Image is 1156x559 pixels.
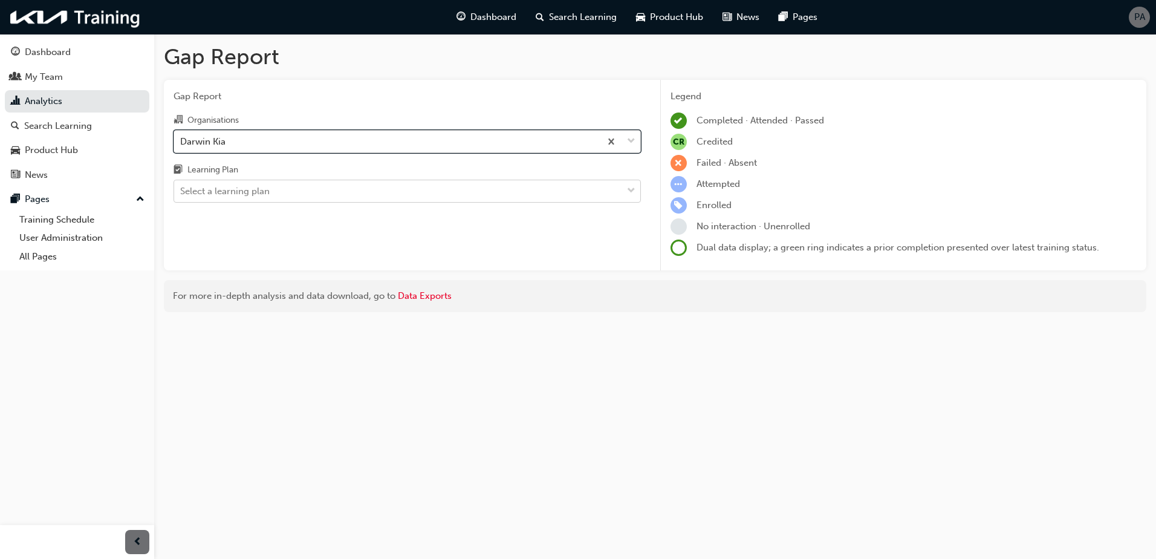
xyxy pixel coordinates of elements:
a: Data Exports [398,290,452,301]
div: Product Hub [25,143,78,157]
span: guage-icon [11,47,20,58]
button: Pages [5,188,149,211]
span: search-icon [11,121,19,132]
span: down-icon [627,183,635,199]
span: organisation-icon [174,115,183,126]
span: people-icon [11,72,20,83]
div: Learning Plan [187,164,238,176]
a: Product Hub [5,139,149,162]
span: learningRecordVerb_NONE-icon [671,218,687,235]
div: My Team [25,70,63,84]
a: Analytics [5,90,149,113]
span: Dual data display; a green ring indicates a prior completion presented over latest training status. [697,242,1099,253]
span: down-icon [627,134,635,149]
span: Credited [697,136,733,147]
span: Attempted [697,178,740,189]
span: learningRecordVerb_COMPLETE-icon [671,113,687,129]
span: Dashboard [470,10,516,24]
a: guage-iconDashboard [447,5,526,30]
a: News [5,164,149,186]
a: pages-iconPages [769,5,827,30]
span: Search Learning [549,10,617,24]
div: For more in-depth analysis and data download, go to [173,289,1137,303]
div: Pages [25,192,50,206]
div: Select a learning plan [180,185,270,198]
span: learningplan-icon [174,165,183,176]
a: Search Learning [5,115,149,137]
span: car-icon [636,10,645,25]
span: Product Hub [650,10,703,24]
span: null-icon [671,134,687,150]
div: Darwin Kia [180,134,226,148]
span: Gap Report [174,90,641,103]
span: prev-icon [133,535,142,550]
span: learningRecordVerb_ATTEMPT-icon [671,176,687,192]
img: kia-training [6,5,145,30]
span: car-icon [11,145,20,156]
a: User Administration [15,229,149,247]
span: pages-icon [11,194,20,205]
span: up-icon [136,192,144,208]
span: pages-icon [779,10,788,25]
a: news-iconNews [713,5,769,30]
a: My Team [5,66,149,88]
span: news-icon [722,10,732,25]
span: PA [1134,10,1145,24]
span: No interaction · Unenrolled [697,221,810,232]
div: Search Learning [24,119,92,133]
a: Training Schedule [15,211,149,229]
span: search-icon [536,10,544,25]
h1: Gap Report [164,44,1146,70]
div: Dashboard [25,45,71,59]
div: Organisations [187,114,239,126]
span: Pages [793,10,817,24]
span: guage-icon [456,10,466,25]
div: News [25,168,48,182]
span: News [736,10,759,24]
span: news-icon [11,170,20,181]
span: chart-icon [11,96,20,107]
a: Dashboard [5,41,149,64]
button: DashboardMy TeamAnalyticsSearch LearningProduct HubNews [5,39,149,188]
span: Failed · Absent [697,157,757,168]
button: PA [1129,7,1150,28]
a: All Pages [15,247,149,266]
span: learningRecordVerb_ENROLL-icon [671,197,687,214]
a: car-iconProduct Hub [626,5,713,30]
span: Completed · Attended · Passed [697,115,824,126]
div: Legend [671,90,1137,103]
a: search-iconSearch Learning [526,5,626,30]
span: learningRecordVerb_FAIL-icon [671,155,687,171]
span: Enrolled [697,200,732,211]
